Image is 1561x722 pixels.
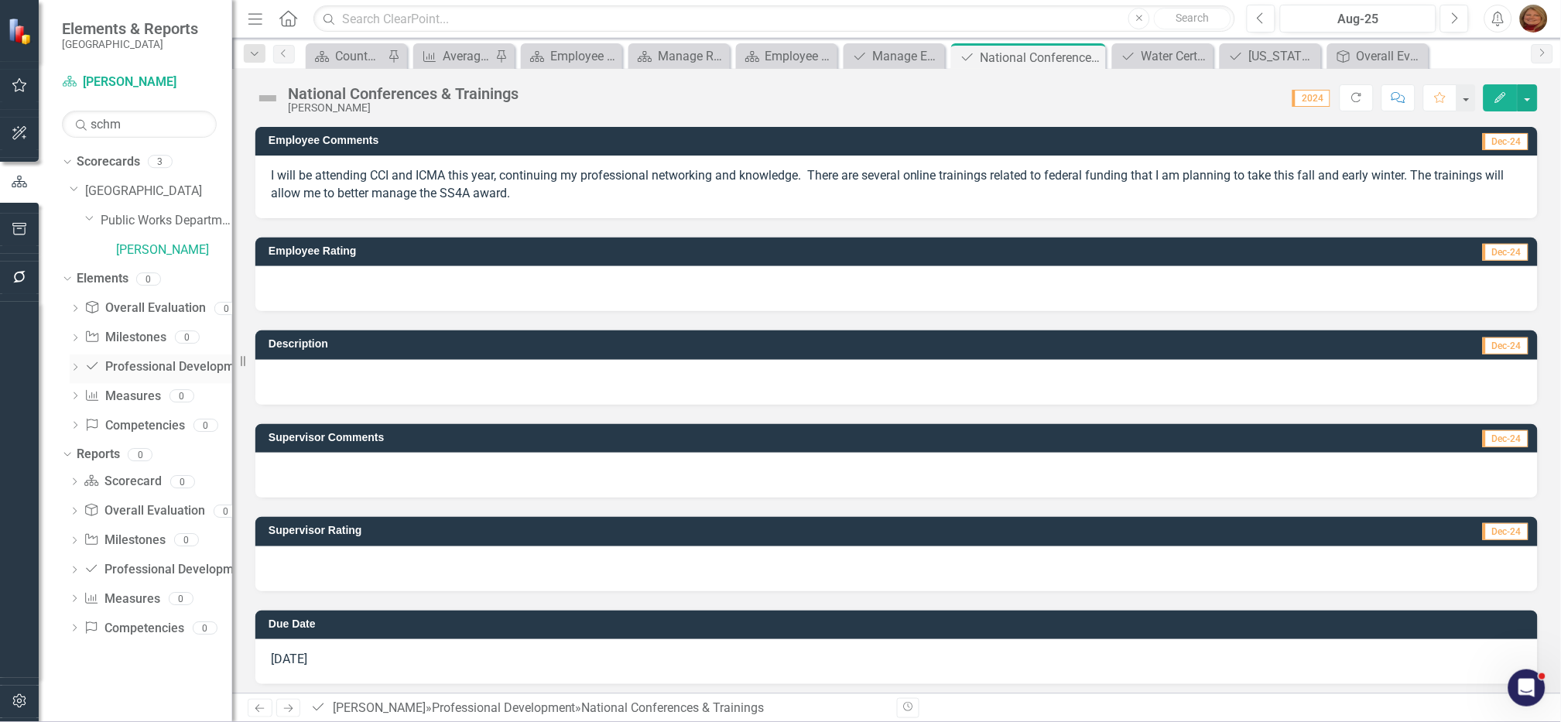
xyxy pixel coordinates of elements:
div: 0 [193,621,217,635]
a: Public Works Department [101,212,232,230]
div: [PERSON_NAME] [288,102,519,114]
a: [PERSON_NAME] [62,74,217,91]
div: [US_STATE] Conferences & Trainings [1249,46,1317,66]
a: Water Certification [1116,46,1210,66]
a: Manage Elements [847,46,941,66]
a: Milestones [84,532,166,549]
a: Measures [84,590,160,608]
p: I will be attending CCI and ICMA this year, continuing my professional networking and knowledge. ... [271,167,1522,203]
a: Overall Evaluation [84,299,206,317]
a: Professional Development [84,561,252,579]
div: Water Certification [1142,46,1210,66]
span: Dec-24 [1483,337,1528,354]
button: Aug-25 [1280,5,1436,33]
a: Competencies [84,417,185,435]
div: National Conferences & Trainings [582,700,765,715]
div: 0 [128,448,152,461]
span: Dec-24 [1483,244,1528,261]
div: 3 [148,156,173,169]
span: Search [1176,12,1210,24]
h3: Employee Rating [269,245,1090,257]
span: 2024 [1292,90,1330,107]
img: Katherine Haase [1520,5,1548,33]
a: Competencies [84,620,184,638]
div: Manage Reports [658,46,726,66]
span: Dec-24 [1483,133,1528,150]
a: Scorecard [84,473,162,491]
img: Not Defined [255,86,280,111]
a: Employee Evaluation Navigation [525,46,618,66]
a: Scorecards [77,153,140,171]
div: Employee Performance Evaluation [765,46,834,66]
a: Milestones [84,329,166,347]
div: 0 [214,505,238,518]
span: Dec-24 [1483,523,1528,540]
span: Dec-24 [1483,430,1528,447]
span: [DATE] [271,652,307,666]
div: 0 [193,419,218,432]
iframe: Intercom live chat [1508,669,1546,707]
a: Average number of days for BOCC minutes to be approved by the BOCC and made available to the public. [417,46,491,66]
div: County Manager's Office [335,46,384,66]
button: Search [1154,8,1231,29]
h3: Description [269,338,973,350]
img: ClearPoint Strategy [8,18,35,45]
div: Employee Evaluation Navigation [550,46,618,66]
h3: Supervisor Rating [269,525,1106,536]
input: Search Below... [62,111,217,138]
a: Overall Evaluation [84,502,205,520]
a: [PERSON_NAME] [116,241,232,259]
small: [GEOGRAPHIC_DATA] [62,38,198,50]
a: County Manager's Office [310,46,384,66]
a: Measures [84,388,161,405]
div: » » [310,700,885,717]
a: Overall Evaluation [1331,46,1425,66]
a: [US_STATE] Conferences & Trainings [1224,46,1317,66]
a: [PERSON_NAME] [333,700,426,715]
div: Aug-25 [1285,10,1431,29]
div: 0 [136,272,161,286]
div: 0 [169,389,194,402]
div: 0 [174,534,199,547]
a: [GEOGRAPHIC_DATA] [85,183,232,200]
h3: Employee Comments [269,135,1152,146]
div: 0 [170,475,195,488]
div: Average number of days for BOCC minutes to be approved by the BOCC and made available to the public. [443,46,491,66]
h3: Supervisor Comments [269,432,1164,443]
div: National Conferences & Trainings [288,85,519,102]
div: Manage Elements [873,46,941,66]
h3: Due Date [269,618,1530,630]
span: Elements & Reports [62,19,198,38]
div: Overall Evaluation [1357,46,1425,66]
div: 0 [169,592,193,605]
a: Manage Reports [632,46,726,66]
div: 0 [175,331,200,344]
a: Employee Performance Evaluation [740,46,834,66]
input: Search ClearPoint... [313,5,1235,33]
a: Reports [77,446,120,464]
div: National Conferences & Trainings [981,48,1102,67]
div: 0 [214,302,239,315]
a: Professional Development [84,358,252,376]
a: Professional Development [432,700,576,715]
a: Elements [77,270,128,288]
